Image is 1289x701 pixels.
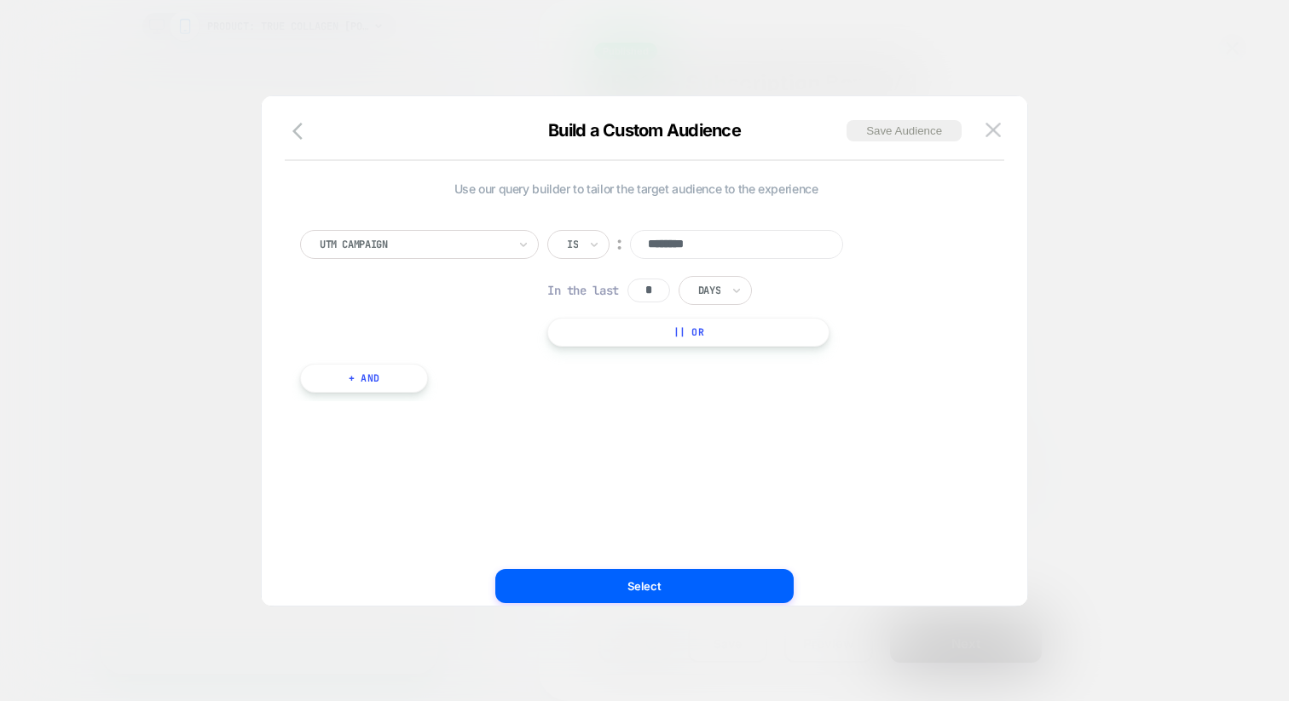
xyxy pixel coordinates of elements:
div: ︰ [611,233,628,256]
span: Use our query builder to tailor the target audience to the experience [300,181,972,196]
button: Save Audience [847,120,962,141]
button: || Or [547,318,829,347]
img: close [986,123,1001,137]
span: Build a Custom Audience [548,120,741,141]
button: Select [495,569,794,603]
span: In the last [547,283,619,298]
